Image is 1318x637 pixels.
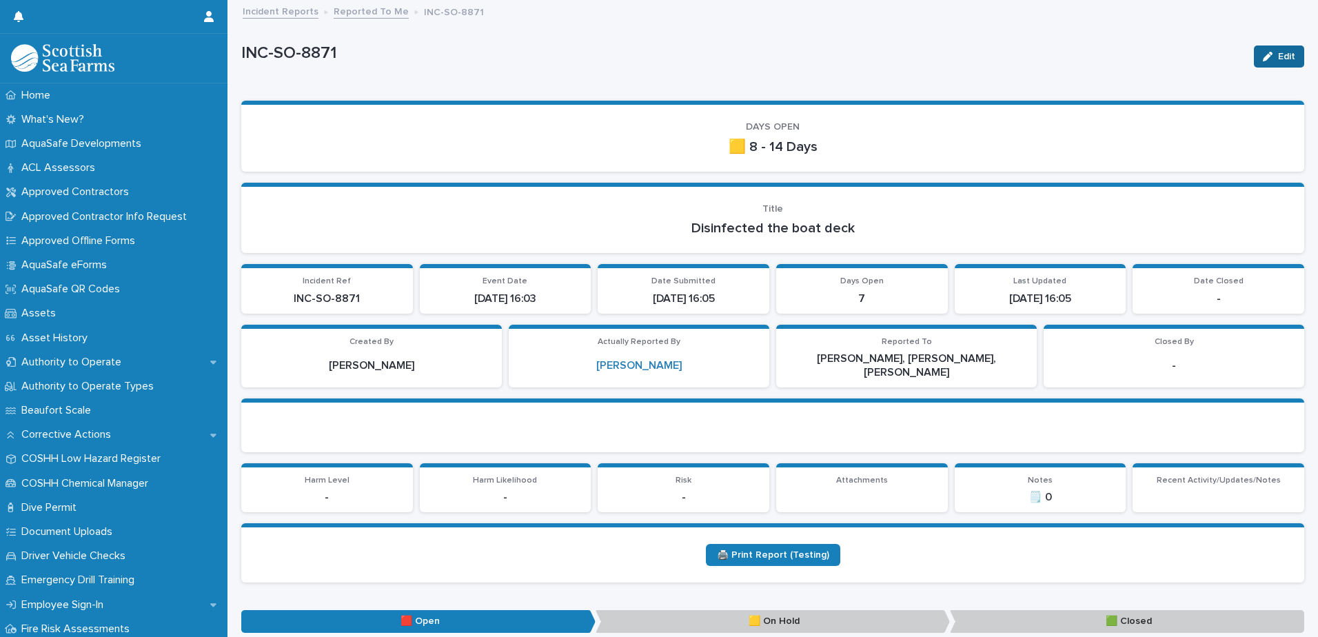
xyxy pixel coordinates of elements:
p: Authority to Operate [16,356,132,369]
span: Created By [349,338,394,346]
span: Reported To [882,338,932,346]
p: INC-SO-8871 [424,3,484,19]
p: Approved Contractor Info Request [16,210,198,223]
button: Edit [1254,45,1304,68]
span: Harm Likelihood [473,476,537,485]
p: ACL Assessors [16,161,106,174]
p: Assets [16,307,67,320]
p: Emergency Drill Training [16,574,145,587]
span: Harm Level [305,476,349,485]
span: Title [762,204,783,214]
span: Event Date [483,277,527,285]
p: 🗒️ 0 [963,491,1118,504]
img: bPIBxiqnSb2ggTQWdOVV [11,44,114,72]
span: Attachments [836,476,888,485]
p: Approved Offline Forms [16,234,146,247]
span: Date Closed [1194,277,1244,285]
p: [PERSON_NAME], [PERSON_NAME], [PERSON_NAME] [784,352,1028,378]
p: [PERSON_NAME] [250,359,494,372]
span: Recent Activity/Updates/Notes [1157,476,1281,485]
a: [PERSON_NAME] [596,359,682,372]
span: DAYS OPEN [746,122,800,132]
p: Asset History [16,332,99,345]
span: Closed By [1155,338,1194,346]
a: 🖨️ Print Report (Testing) [706,544,840,566]
p: - [250,491,405,504]
span: 🖨️ Print Report (Testing) [717,550,829,560]
p: Authority to Operate Types [16,380,165,393]
a: Reported To Me [334,3,409,19]
p: - [428,491,583,504]
p: AquaSafe eForms [16,259,118,272]
span: Last Updated [1013,277,1066,285]
p: - [1052,359,1296,372]
p: [DATE] 16:05 [606,292,761,305]
p: 7 [784,292,940,305]
span: Edit [1278,52,1295,61]
p: 🟩 Closed [950,610,1304,633]
span: Days Open [840,277,884,285]
p: - [606,491,761,504]
p: Fire Risk Assessments [16,623,141,636]
p: [DATE] 16:03 [428,292,583,305]
p: Driver Vehicle Checks [16,549,136,563]
p: What's New? [16,113,95,126]
p: - [1141,292,1296,305]
p: Beaufort Scale [16,404,102,417]
p: Disinfected the boat deck [258,220,1288,236]
p: AquaSafe QR Codes [16,283,131,296]
span: Risk [676,476,691,485]
p: Home [16,89,61,102]
span: Actually Reported By [598,338,680,346]
p: INC-SO-8871 [250,292,405,305]
span: Date Submitted [651,277,716,285]
p: [DATE] 16:05 [963,292,1118,305]
p: COSHH Chemical Manager [16,477,159,490]
p: Dive Permit [16,501,88,514]
p: 🟨 8 - 14 Days [258,139,1288,155]
p: 🟥 Open [241,610,596,633]
p: Corrective Actions [16,428,122,441]
p: Document Uploads [16,525,123,538]
span: Incident Ref [303,277,351,285]
p: COSHH Low Hazard Register [16,452,172,465]
span: Notes [1028,476,1053,485]
p: Approved Contractors [16,185,140,199]
p: AquaSafe Developments [16,137,152,150]
p: 🟨 On Hold [596,610,950,633]
p: INC-SO-8871 [241,43,1243,63]
p: Employee Sign-In [16,598,114,611]
a: Incident Reports [243,3,318,19]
